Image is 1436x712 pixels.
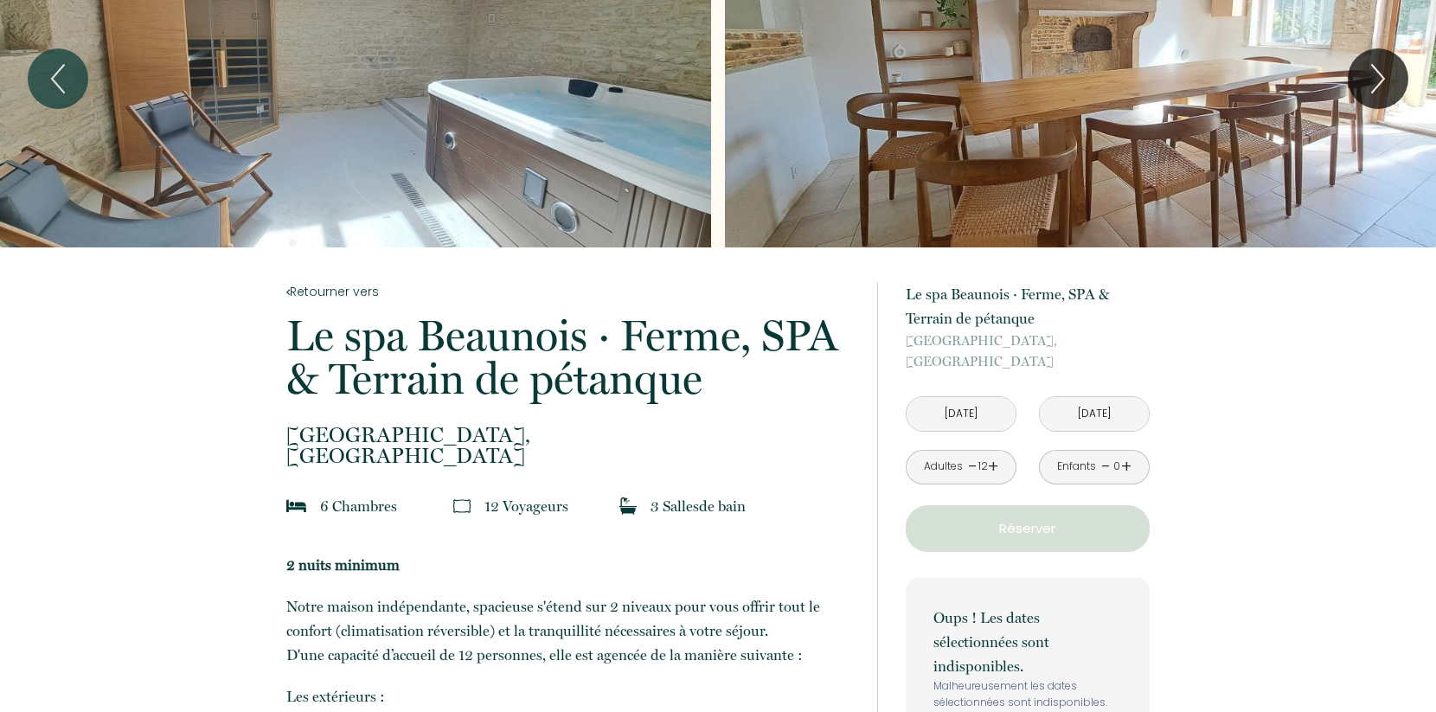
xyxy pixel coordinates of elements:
[286,594,854,667] p: Notre maison indépendante, spacieuse s'étend sur 2 niveaux pour vous offrir tout le confort (clim...
[968,453,978,480] a: -
[391,497,397,515] span: s
[924,459,963,475] div: Adultes
[28,48,88,109] button: Previous
[978,459,987,475] div: 12
[1057,459,1096,475] div: Enfants
[906,505,1150,552] button: Réserver
[286,556,400,574] strong: 2 nuits minimum
[286,425,854,446] span: [GEOGRAPHIC_DATA],
[1040,397,1149,431] input: Départ
[912,518,1144,539] p: Réserver
[286,425,854,466] p: [GEOGRAPHIC_DATA]
[988,453,998,480] a: +
[286,314,854,401] p: Le spa Beaunois · Ferme, SPA & Terrain de pétanque
[286,282,854,301] a: Retourner vers
[1101,453,1111,480] a: -
[484,494,568,518] p: 12 Voyageur
[651,494,746,518] p: 3 Salle de bain
[906,330,1150,372] p: [GEOGRAPHIC_DATA]
[1121,453,1131,480] a: +
[453,497,471,515] img: guests
[933,606,1122,678] p: Oups ! Les dates sélectionnées sont indisponibles.
[906,330,1150,351] span: [GEOGRAPHIC_DATA],
[907,397,1016,431] input: Arrivée
[286,684,854,709] p: Les extérieurs :
[1348,48,1408,109] button: Next
[693,497,699,515] span: s
[562,497,568,515] span: s
[1112,459,1121,475] div: 0
[320,494,397,518] p: 6 Chambre
[906,282,1150,330] p: Le spa Beaunois · Ferme, SPA & Terrain de pétanque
